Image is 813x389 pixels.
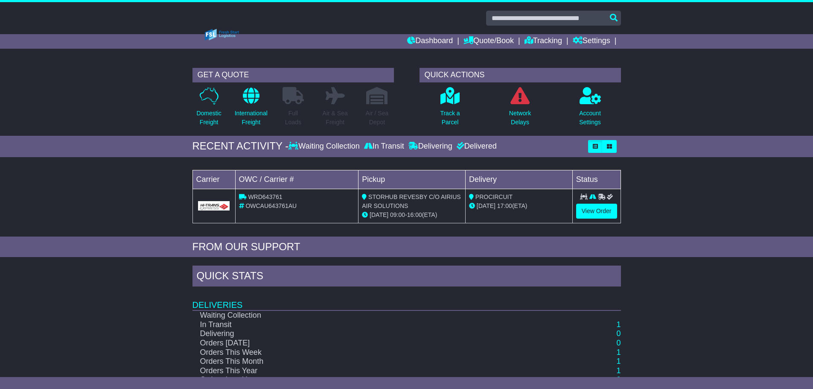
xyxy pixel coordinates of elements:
[366,109,389,127] p: Air / Sea Depot
[420,68,621,82] div: QUICK ACTIONS
[192,357,559,366] td: Orders This Month
[465,170,572,189] td: Delivery
[576,204,617,219] a: View Order
[469,202,569,211] div: (ETA)
[283,109,304,127] p: Full Loads
[358,170,466,189] td: Pickup
[362,142,406,151] div: In Transit
[192,310,559,320] td: Waiting Collection
[192,170,235,189] td: Carrier
[192,266,621,289] div: Quick Stats
[477,202,495,209] span: [DATE]
[573,34,610,49] a: Settings
[192,329,559,339] td: Delivering
[407,34,453,49] a: Dashboard
[192,289,621,310] td: Deliveries
[455,142,497,151] div: Delivered
[288,142,361,151] div: Waiting Collection
[616,375,621,384] a: 0
[497,202,512,209] span: 17:00
[525,34,562,49] a: Tracking
[463,34,514,49] a: Quote/Book
[192,375,559,385] td: Orders Last Year
[362,211,462,219] div: - (ETA)
[475,193,513,200] span: PROCIRCUIT
[196,87,221,132] a: DomesticFreight
[616,348,621,357] a: 1
[192,320,559,330] td: In Transit
[248,193,282,200] span: WRD643761
[192,140,289,152] div: RECENT ACTIVITY -
[616,329,621,338] a: 0
[362,193,460,209] span: STORHUB REVESBY C/O AIRIUS AIR SOLUTIONS
[616,320,621,329] a: 1
[323,109,348,127] p: Air & Sea Freight
[235,109,268,127] p: International Freight
[572,170,621,189] td: Status
[245,202,297,209] span: OWCAU643761AU
[192,348,559,357] td: Orders This Week
[192,68,394,82] div: GET A QUOTE
[235,170,358,189] td: OWC / Carrier #
[198,201,230,211] img: GetCarrierServiceLogo
[234,87,268,132] a: InternationalFreight
[509,87,531,132] a: NetworkDelays
[509,109,531,127] p: Network Delays
[616,357,621,366] a: 1
[390,211,405,218] span: 09:00
[192,366,559,376] td: Orders This Year
[440,87,460,132] a: Track aParcel
[370,211,388,218] span: [DATE]
[196,109,221,127] p: Domestic Freight
[440,109,460,127] p: Track a Parcel
[407,211,422,218] span: 16:00
[192,339,559,348] td: Orders [DATE]
[579,109,601,127] p: Account Settings
[579,87,601,132] a: AccountSettings
[616,339,621,347] a: 0
[616,366,621,375] a: 1
[192,241,621,253] div: FROM OUR SUPPORT
[406,142,455,151] div: Delivering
